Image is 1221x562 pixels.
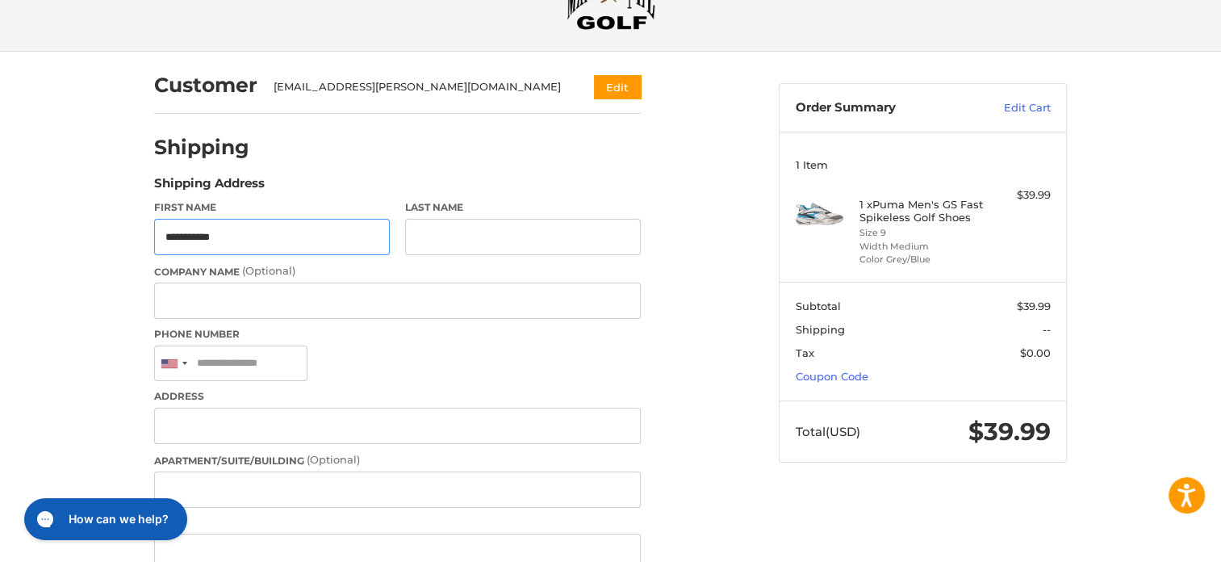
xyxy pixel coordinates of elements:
[968,417,1051,447] span: $39.99
[154,452,641,468] label: Apartment/Suite/Building
[859,253,983,266] li: Color Grey/Blue
[987,187,1051,203] div: $39.99
[1020,346,1051,359] span: $0.00
[796,158,1051,171] h3: 1 Item
[154,263,641,279] label: Company Name
[1017,300,1051,312] span: $39.99
[154,200,390,215] label: First Name
[154,135,249,160] h2: Shipping
[796,424,860,439] span: Total (USD)
[969,100,1051,116] a: Edit Cart
[796,100,969,116] h3: Order Summary
[859,198,983,224] h4: 1 x Puma Men's GS Fast Spikeless Golf Shoes
[242,264,295,277] small: (Optional)
[859,240,983,254] li: Width Medium
[859,226,983,240] li: Size 9
[405,200,641,215] label: Last Name
[796,323,845,336] span: Shipping
[796,370,868,383] a: Coupon Code
[154,389,641,404] label: Address
[154,327,641,342] label: Phone Number
[16,493,191,546] iframe: Gorgias live chat messenger
[154,174,265,200] legend: Shipping Address
[796,300,841,312] span: Subtotal
[796,346,814,359] span: Tax
[154,73,257,98] h2: Customer
[594,75,641,99] button: Edit
[155,346,192,381] div: United States: +1
[1043,323,1051,336] span: --
[307,453,360,466] small: (Optional)
[154,516,641,531] label: City
[274,79,563,95] div: [EMAIL_ADDRESS][PERSON_NAME][DOMAIN_NAME]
